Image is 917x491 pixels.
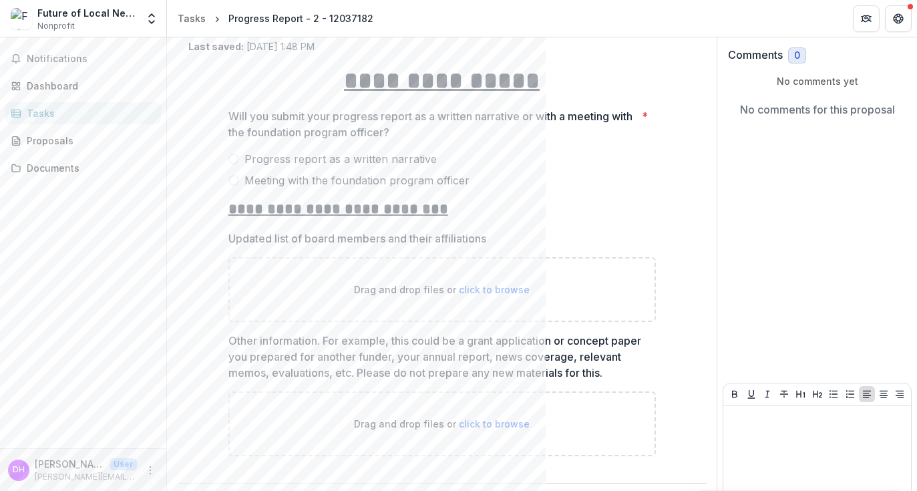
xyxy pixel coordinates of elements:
div: Progress Report - 2 - 12037182 [228,11,373,25]
span: Meeting with the foundation program officer [244,172,470,188]
button: Align Left [859,386,875,402]
p: [PERSON_NAME][EMAIL_ADDRESS][DOMAIN_NAME] [35,471,137,483]
p: [PERSON_NAME] [35,457,104,471]
div: Tasks [178,11,206,25]
p: [DATE] 1:48 PM [188,39,315,53]
span: Notifications [27,53,156,65]
p: User [110,458,137,470]
span: Nonprofit [37,20,75,32]
div: Tasks [27,106,150,120]
p: Will you submit your progress report as a written narrative or with a meeting with the foundation... [228,108,636,140]
nav: breadcrumb [172,9,379,28]
div: Documents [27,161,150,175]
p: No comments yet [728,74,906,88]
button: Ordered List [842,386,858,402]
button: Align Center [876,386,892,402]
p: Drag and drop files or [354,283,530,297]
span: click to browse [459,284,530,295]
div: Proposals [27,134,150,148]
button: Open entity switcher [142,5,161,32]
span: click to browse [459,418,530,430]
div: Future of Local News Collective (project of City Bureau NFP) [37,6,137,20]
button: Bullet List [826,386,842,402]
button: Italicize [759,386,775,402]
a: Tasks [172,9,211,28]
a: Tasks [5,102,161,124]
h2: Comments [728,49,783,61]
button: Align Right [892,386,908,402]
a: Dashboard [5,75,161,97]
button: Get Help [885,5,912,32]
p: No comments for this proposal [740,102,895,118]
button: Heading 2 [809,386,826,402]
button: Bold [727,386,743,402]
span: Progress report as a written narrative [244,151,437,167]
button: More [142,462,158,478]
button: Partners [853,5,880,32]
span: 0 [794,50,800,61]
a: Documents [5,157,161,179]
strong: Last saved: [188,41,244,52]
p: Other information. For example, this could be a grant application or concept paper you prepared f... [228,333,648,381]
p: Drag and drop files or [354,417,530,431]
button: Underline [743,386,759,402]
p: Updated list of board members and their affiliations [228,230,486,247]
button: Notifications [5,48,161,69]
img: Future of Local News Collective (project of City Bureau NFP) [11,8,32,29]
div: Dashboard [27,79,150,93]
button: Heading 1 [793,386,809,402]
a: Proposals [5,130,161,152]
button: Strike [776,386,792,402]
div: Darryl Holliday [13,466,25,474]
